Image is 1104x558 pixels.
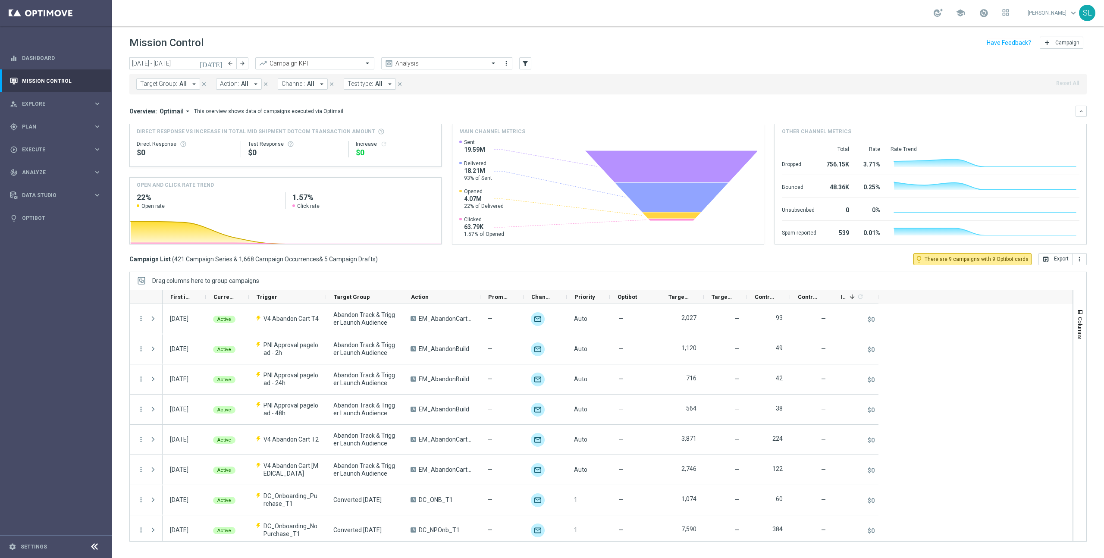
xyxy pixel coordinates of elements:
img: Optimail [531,524,545,537]
div: 0% [859,202,880,216]
h4: Other channel metrics [782,128,851,135]
div: track_changes Analyze keyboard_arrow_right [9,169,102,176]
button: more_vert [137,315,145,323]
div: Optibot [10,207,101,229]
i: keyboard_arrow_right [93,168,101,176]
label: 1,074 [681,495,696,503]
a: Settings [21,544,47,549]
span: Target Group: [140,80,177,88]
span: 93% of Sent [464,175,492,182]
button: more_vert [1073,253,1087,265]
span: A [411,346,416,351]
div: Unsubscribed [782,202,816,216]
colored-tag: Active [213,345,235,353]
button: Mission Control [9,78,102,85]
div: Optimail [531,373,545,386]
i: arrow_back [227,60,233,66]
i: arrow_drop_down [184,107,191,115]
span: Promotions [488,294,509,300]
span: Control Customers [755,294,775,300]
span: — [735,376,740,382]
span: Active [217,377,231,382]
button: more_vert [137,496,145,504]
span: Channel: [282,80,305,88]
span: PNI Approval pageload - 48h [263,401,319,417]
label: 7,590 [681,525,696,533]
span: Columns [1077,317,1084,339]
div: 29 Sep 2025, Monday [170,436,188,443]
span: EM_AbandonCart_T3 [419,466,473,473]
button: arrow_back [224,57,236,69]
i: more_vert [1076,256,1083,263]
span: 22% of Delivered [464,203,504,210]
label: 2,746 [681,465,696,473]
a: Optibot [22,207,101,229]
span: — [735,315,740,322]
span: Control Response Rate [798,294,819,300]
div: Explore [10,100,93,108]
span: Opened [464,188,504,195]
button: Test type: All arrow_drop_down [344,78,396,90]
div: Press SPACE to select this row. [130,304,163,334]
img: Optimail [531,493,545,507]
div: Dropped [782,157,816,170]
i: more_vert [137,436,145,443]
span: All [375,80,383,88]
span: Channel [531,294,552,300]
span: Test type: [348,80,373,88]
div: Optimail [531,433,545,447]
div: equalizer Dashboard [9,55,102,62]
input: Have Feedback? [987,40,1031,46]
i: lightbulb [10,214,18,222]
i: arrow_drop_down [318,80,326,88]
div: Data Studio keyboard_arrow_right [9,192,102,199]
i: keyboard_arrow_right [93,145,101,154]
span: Click rate [297,203,320,210]
button: [DATE] [198,57,224,70]
button: lightbulb Optibot [9,215,102,222]
div: 29 Sep 2025, Monday [170,345,188,353]
button: keyboard_arrow_down [1076,106,1087,117]
label: 564 [686,404,696,412]
span: Active [217,407,231,413]
div: Press SPACE to select this row. [130,425,163,455]
span: EM_AbandonBuild [419,405,469,413]
div: Press SPACE to select this row. [163,304,878,334]
button: open_in_browser Export [1038,253,1073,265]
span: — [821,315,826,322]
button: lightbulb_outline There are 9 campaigns with 9 Optibot cards [913,253,1032,265]
div: Press SPACE to select this row. [163,425,878,455]
span: Delivered [464,160,492,167]
div: 0.25% [859,179,880,193]
button: more_vert [137,345,145,353]
input: Select date range [129,57,224,69]
span: — [488,436,492,443]
colored-tag: Active [213,315,235,323]
label: 384 [772,525,783,533]
i: keyboard_arrow_down [1078,108,1084,114]
div: Test Response [248,141,341,147]
span: V4 Abandon Cart T2 [263,436,319,443]
div: gps_fixed Plan keyboard_arrow_right [9,123,102,130]
span: — [488,405,492,413]
span: Auto [574,345,587,352]
i: more_vert [137,466,145,473]
span: Optibot [618,294,637,300]
div: Mission Control [10,69,101,92]
span: Targeted Customers [668,294,689,300]
i: close [329,81,335,87]
h3: Campaign List [129,255,378,263]
span: EM_AbandonBuild [419,345,469,353]
div: Row Groups [152,277,259,284]
button: person_search Explore keyboard_arrow_right [9,100,102,107]
div: Press SPACE to select this row. [130,485,163,515]
label: 93 [776,314,783,322]
span: DC_ONB_T1 [419,496,453,504]
button: close [200,79,208,89]
span: Priority [574,294,595,300]
i: [DATE] [200,60,223,67]
span: Execute [22,147,93,152]
button: add Campaign [1040,37,1083,49]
